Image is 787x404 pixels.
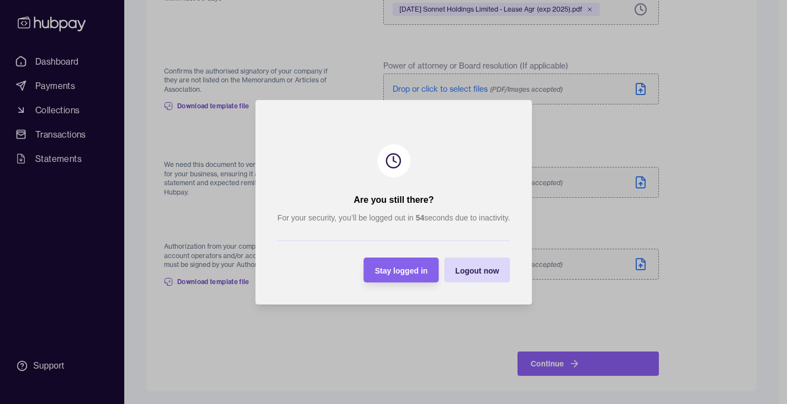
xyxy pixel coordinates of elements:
h2: Are you still there? [353,194,434,206]
button: Stay logged in [363,258,439,282]
span: Stay logged in [374,266,427,275]
p: For your security, you’ll be logged out in seconds due to inactivity. [277,212,510,224]
button: Logout now [444,258,510,282]
span: Logout now [455,266,499,275]
strong: 54 [415,213,424,222]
